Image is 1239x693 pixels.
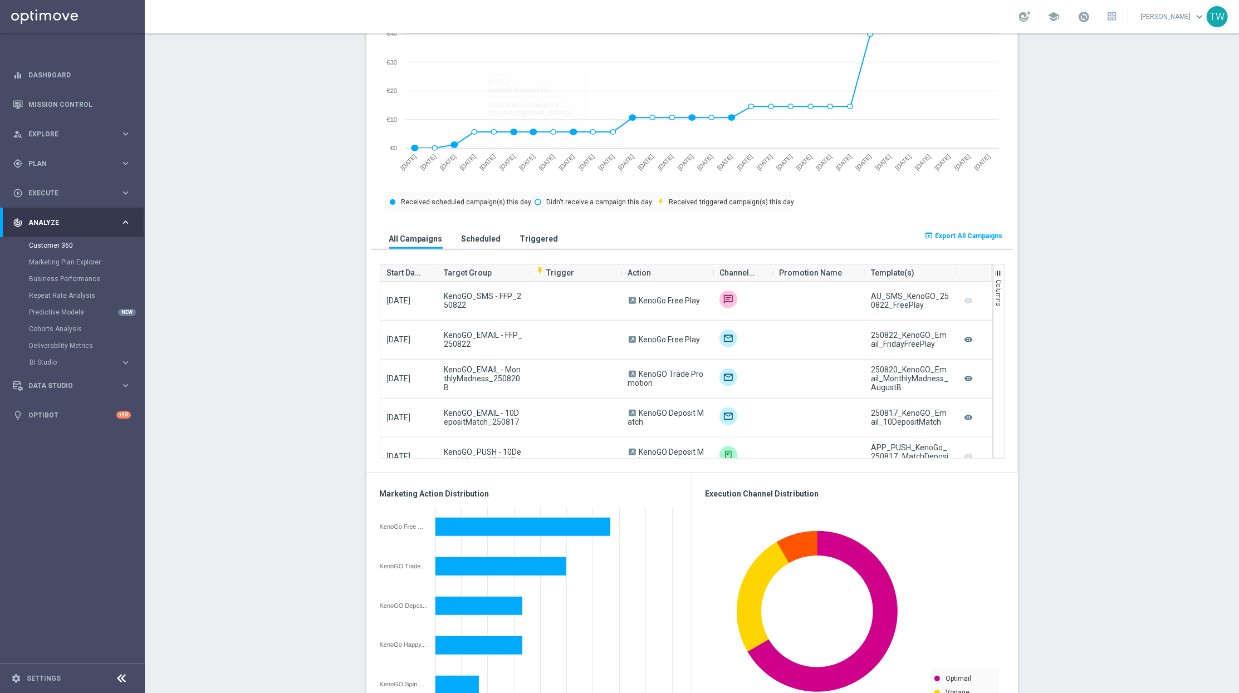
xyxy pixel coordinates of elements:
[963,371,974,386] i: remove_red_eye
[29,354,144,371] div: BI Studio
[29,321,144,337] div: Cohorts Analysis
[120,129,131,139] i: keyboard_arrow_right
[29,274,116,283] a: Business Performance
[12,189,131,198] button: play_circle_outline Execute keyboard_arrow_right
[520,234,559,244] h3: Triggered
[30,359,109,366] span: BI Studio
[29,325,116,333] a: Cohorts Analysis
[120,188,131,198] i: keyboard_arrow_right
[616,153,635,171] text: [DATE]
[676,153,694,171] text: [DATE]
[546,198,652,206] text: Didn't receive a campaign this day
[629,297,636,304] span: A
[933,153,952,171] text: [DATE]
[29,258,116,267] a: Marketing Plan Explorer
[387,296,411,305] span: [DATE]
[444,262,492,284] span: Target Group
[696,153,714,171] text: [DATE]
[28,160,120,167] span: Plan
[12,100,131,109] div: Mission Control
[973,153,991,171] text: [DATE]
[12,411,131,420] div: lightbulb Optibot +10
[380,563,427,569] div: KenoGO Trade Promotion
[874,153,892,171] text: [DATE]
[719,291,737,308] img: Vonage
[380,489,678,499] h3: Marketing Action Distribution
[557,153,576,171] text: [DATE]
[597,153,615,171] text: [DATE]
[28,60,131,90] a: Dashboard
[29,341,116,350] a: Deliverability Metrics
[458,153,477,171] text: [DATE]
[871,365,949,392] div: 250820_KenoGO_Email_MonthlyMadness_AugustB
[444,409,522,426] span: KenoGO_EMAIL - 10DepositMatch_250817
[537,153,556,171] text: [DATE]
[719,262,757,284] span: Channel(s)
[12,218,131,227] button: track_changes Analyze keyboard_arrow_right
[387,413,411,422] span: [DATE]
[1207,6,1228,27] div: TW
[120,217,131,228] i: keyboard_arrow_right
[11,674,21,684] i: settings
[28,219,120,226] span: Analyze
[923,228,1005,244] button: open_in_browser Export All Campaigns
[30,359,120,366] div: BI Studio
[380,523,427,530] div: KenoGo Free Play
[719,407,737,425] div: Optimail
[636,153,655,171] text: [DATE]
[12,381,131,390] button: Data Studio keyboard_arrow_right
[834,153,853,171] text: [DATE]
[444,448,522,465] span: KenoGO_PUSH - 10DepositMatch_250817
[459,228,504,249] button: Scheduled
[28,382,120,389] span: Data Studio
[1047,11,1060,23] span: school
[814,153,832,171] text: [DATE]
[628,448,704,465] span: KenoGO Deposit Match
[438,153,457,171] text: [DATE]
[577,153,595,171] text: [DATE]
[779,262,842,284] span: Promotion Name
[28,400,116,430] a: Optibot
[116,411,131,419] div: +10
[29,358,131,367] button: BI Studio keyboard_arrow_right
[669,198,794,206] text: Received triggered campaign(s) this day
[629,371,636,377] span: A
[12,71,131,80] button: equalizer Dashboard
[28,90,131,119] a: Mission Control
[29,308,116,317] a: Predictive Models
[1139,8,1207,25] a: [PERSON_NAME]keyboard_arrow_down
[536,268,574,277] span: Trigger
[13,218,120,228] div: Analyze
[795,153,813,171] text: [DATE]
[963,410,974,425] i: remove_red_eye
[12,159,131,168] button: gps_fixed Plan keyboard_arrow_right
[925,231,934,240] i: open_in_browser
[755,153,773,171] text: [DATE]
[517,153,536,171] text: [DATE]
[995,279,1002,306] span: Columns
[536,267,545,276] i: flash_on
[871,331,949,348] div: 250822_KenoGO_Email_FridayFreePlay
[386,228,445,249] button: All Campaigns
[380,641,427,648] div: KenoGo Happy Hour
[719,330,737,347] img: Optimail
[380,681,427,687] div: KenoGO Spin 'n' GO
[656,153,674,171] text: [DATE]
[13,188,23,198] i: play_circle_outline
[387,335,411,344] span: [DATE]
[913,153,932,171] text: [DATE]
[29,304,144,321] div: Predictive Models
[444,331,522,348] span: KenoGO_EMAIL - FFP_250822
[13,410,23,420] i: lightbulb
[387,374,411,383] span: [DATE]
[719,368,737,386] div: Optimail
[628,262,651,284] span: Action
[719,446,737,464] img: OptiMobile Push
[13,129,120,139] div: Explore
[386,59,396,66] text: €30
